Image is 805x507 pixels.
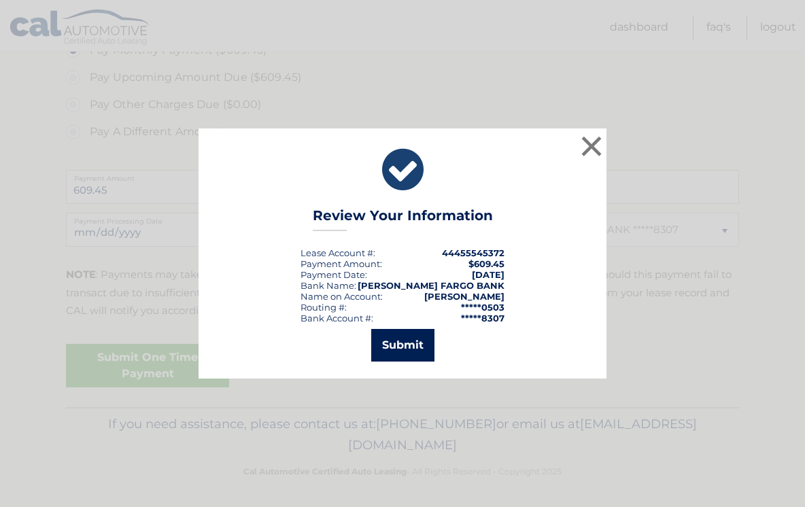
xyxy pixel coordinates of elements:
[301,313,373,324] div: Bank Account #:
[301,258,382,269] div: Payment Amount:
[578,133,605,160] button: ×
[301,291,383,302] div: Name on Account:
[301,269,365,280] span: Payment Date
[301,269,367,280] div: :
[301,302,347,313] div: Routing #:
[468,258,504,269] span: $609.45
[472,269,504,280] span: [DATE]
[301,280,356,291] div: Bank Name:
[313,207,493,231] h3: Review Your Information
[301,247,375,258] div: Lease Account #:
[442,247,504,258] strong: 44455545372
[358,280,504,291] strong: [PERSON_NAME] FARGO BANK
[424,291,504,302] strong: [PERSON_NAME]
[371,329,434,362] button: Submit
